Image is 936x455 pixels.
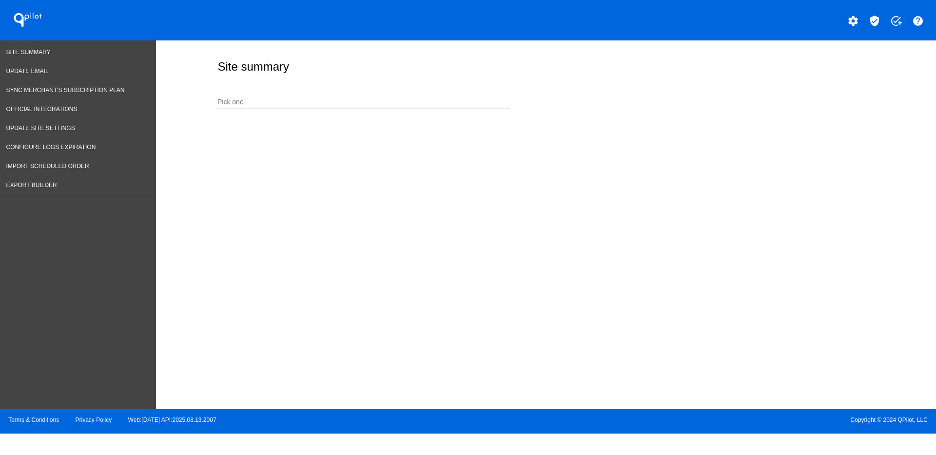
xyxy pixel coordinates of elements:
span: Import Scheduled Order [6,163,89,170]
span: Official Integrations [6,106,78,113]
span: Sync Merchant's Subscription Plan [6,87,125,94]
input: Number [217,98,510,106]
mat-icon: help [912,15,924,27]
h1: QPilot [8,10,47,30]
span: Export Builder [6,182,57,189]
a: Terms & Conditions [8,417,59,423]
span: Update Email [6,68,49,75]
span: Site Summary [6,49,51,56]
mat-icon: verified_user [869,15,880,27]
h2: Site summary [217,60,289,74]
span: Configure logs expiration [6,144,96,151]
mat-icon: add_task [890,15,902,27]
mat-icon: settings [847,15,859,27]
a: Privacy Policy [76,417,112,423]
span: Copyright © 2024 QPilot, LLC [476,417,928,423]
a: Web:[DATE] API:2025.08.13.2007 [128,417,216,423]
span: Update Site Settings [6,125,75,132]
